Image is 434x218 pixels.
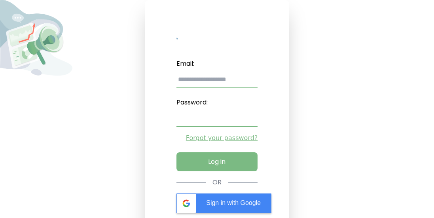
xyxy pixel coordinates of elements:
[176,32,258,43] img: My Influency
[206,199,261,206] span: Sign in with Google
[176,133,258,143] a: Forgot your password?
[176,152,258,171] button: Log in
[176,95,258,110] label: Password:
[212,178,222,187] div: OR
[176,56,258,72] label: Email:
[176,193,271,213] div: Sign in with Google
